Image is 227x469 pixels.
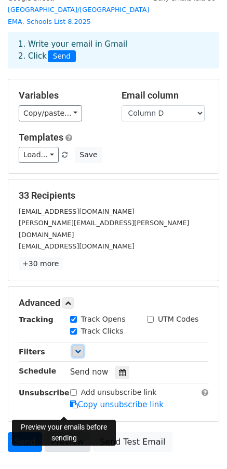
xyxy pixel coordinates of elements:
button: Save [75,147,102,163]
a: Send [8,432,42,452]
div: Preview your emails before sending [12,420,116,446]
label: Track Clicks [81,326,124,337]
a: +30 more [19,257,62,270]
h5: Email column [122,90,209,101]
small: [EMAIL_ADDRESS][DOMAIN_NAME] [19,242,135,250]
a: Copy/paste... [19,105,82,121]
span: Send [48,50,76,63]
a: Copy unsubscribe link [70,400,164,409]
strong: Tracking [19,315,54,324]
a: [GEOGRAPHIC_DATA]/[GEOGRAPHIC_DATA] EMA, Schools List 8.2025 [8,6,149,25]
small: [EMAIL_ADDRESS][DOMAIN_NAME] [19,208,135,215]
label: Add unsubscribe link [81,387,157,398]
strong: Unsubscribe [19,389,70,397]
h5: Variables [19,90,106,101]
div: 1. Write your email in Gmail 2. Click [10,38,217,62]
strong: Schedule [19,367,56,375]
span: Send now [70,367,109,377]
a: Load... [19,147,59,163]
h5: Advanced [19,297,208,309]
h5: 33 Recipients [19,190,208,201]
a: Templates [19,132,63,143]
a: Send Test Email [93,432,172,452]
small: [PERSON_NAME][EMAIL_ADDRESS][PERSON_NAME][DOMAIN_NAME] [19,219,189,239]
iframe: Chat Widget [175,419,227,469]
strong: Filters [19,348,45,356]
label: Track Opens [81,314,126,325]
label: UTM Codes [158,314,198,325]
